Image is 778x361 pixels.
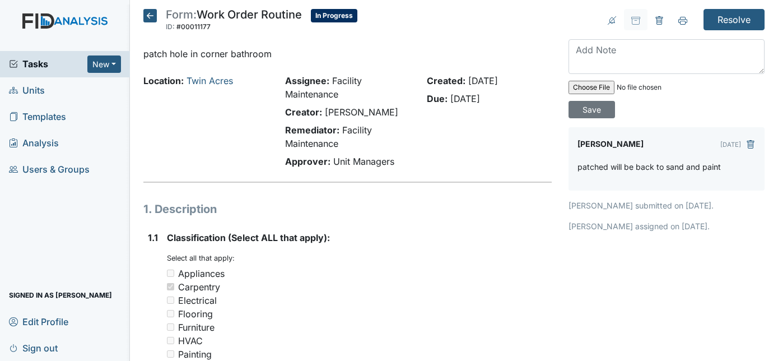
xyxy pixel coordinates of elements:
strong: Assignee: [285,75,329,86]
strong: Created: [427,75,465,86]
input: Painting [167,350,174,358]
strong: Creator: [285,107,322,118]
input: Save [569,101,615,118]
p: patched will be back to sand and paint [577,161,721,173]
p: patch hole in corner bathroom [143,47,552,61]
span: Analysis [9,135,59,152]
span: #00011177 [176,22,211,31]
button: New [87,55,121,73]
input: HVAC [167,337,174,344]
span: [DATE] [468,75,498,86]
span: Sign out [9,339,58,357]
a: Twin Acres [187,75,233,86]
p: [PERSON_NAME] assigned on [DATE]. [569,220,765,232]
span: Units [9,82,45,99]
strong: Location: [143,75,184,86]
strong: Remediator: [285,124,339,136]
span: Form: [166,8,197,21]
span: Classification (Select ALL that apply): [167,232,330,243]
div: Electrical [178,294,217,307]
input: Resolve [704,9,765,30]
strong: Approver: [285,156,330,167]
a: Tasks [9,57,87,71]
div: Work Order Routine [166,9,302,34]
small: [DATE] [720,141,741,149]
span: [DATE] [450,93,480,104]
div: Carpentry [178,280,220,294]
small: Select all that apply: [167,254,235,262]
span: Signed in as [PERSON_NAME] [9,286,112,304]
p: [PERSON_NAME] submitted on [DATE]. [569,200,765,211]
span: Edit Profile [9,313,68,330]
input: Electrical [167,297,174,304]
strong: Due: [427,93,448,104]
h1: 1. Description [143,201,552,217]
span: Unit Managers [333,156,394,167]
span: In Progress [311,9,357,22]
span: [PERSON_NAME] [325,107,398,118]
input: Flooring [167,310,174,317]
span: ID: [166,22,175,31]
span: Templates [9,108,66,126]
input: Carpentry [167,283,174,290]
input: Appliances [167,270,174,277]
input: Furniture [167,323,174,331]
div: Appliances [178,267,225,280]
div: Flooring [178,307,213,321]
div: Painting [178,348,212,361]
div: HVAC [178,334,203,348]
span: Users & Groups [9,161,90,178]
label: [PERSON_NAME] [577,136,644,152]
label: 1.1 [148,231,158,244]
div: Furniture [178,321,215,334]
